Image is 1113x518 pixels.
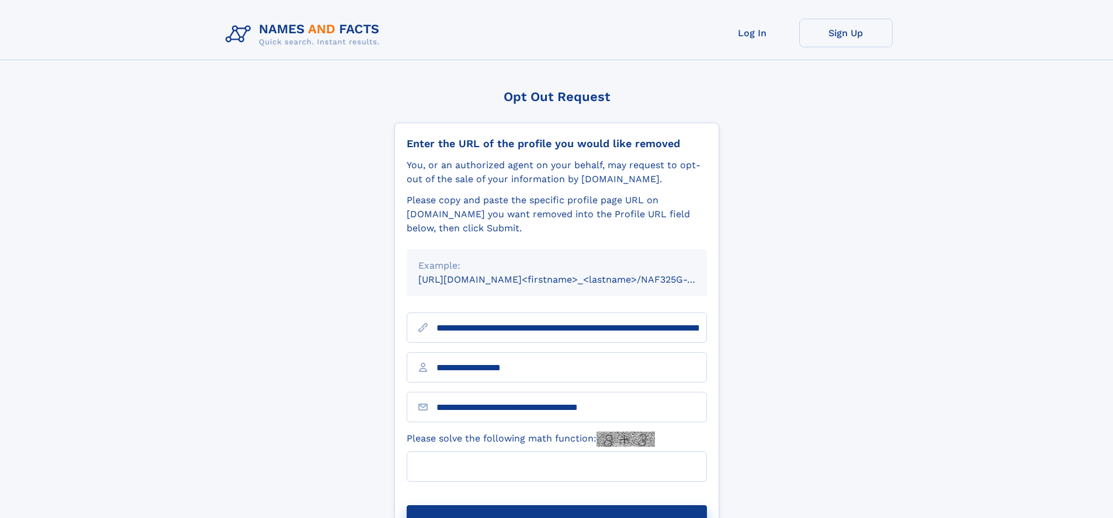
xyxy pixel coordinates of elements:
[221,19,389,50] img: Logo Names and Facts
[394,89,719,104] div: Opt Out Request
[407,137,707,150] div: Enter the URL of the profile you would like removed
[418,274,729,285] small: [URL][DOMAIN_NAME]<firstname>_<lastname>/NAF325G-xxxxxxxx
[407,193,707,235] div: Please copy and paste the specific profile page URL on [DOMAIN_NAME] you want removed into the Pr...
[407,432,655,447] label: Please solve the following math function:
[706,19,799,47] a: Log In
[407,158,707,186] div: You, or an authorized agent on your behalf, may request to opt-out of the sale of your informatio...
[418,259,695,273] div: Example:
[799,19,893,47] a: Sign Up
